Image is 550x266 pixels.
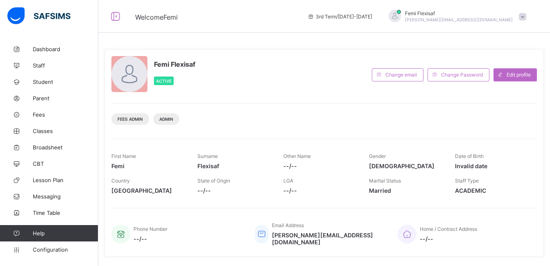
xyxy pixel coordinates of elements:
span: Help [33,230,98,237]
span: Change Password [441,72,483,78]
span: Student [33,79,98,85]
span: Time Table [33,210,98,216]
span: [PERSON_NAME][EMAIL_ADDRESS][DOMAIN_NAME] [405,17,513,22]
span: Active [156,79,172,83]
span: Invalid date [455,162,529,169]
span: session/term information [308,14,372,20]
span: Married [369,187,443,194]
span: [GEOGRAPHIC_DATA] [111,187,185,194]
span: Marital Status [369,178,401,184]
span: Gender [369,153,386,159]
span: Welcome Femi [135,13,178,21]
span: Classes [33,128,98,134]
span: Flexisaf [197,162,271,169]
span: Phone Number [134,226,167,232]
span: Femi Flexisaf [154,60,195,68]
span: State of Origin [197,178,230,184]
span: Configuration [33,246,98,253]
span: Other Name [283,153,311,159]
span: Edit profile [507,72,531,78]
span: Date of Birth [455,153,484,159]
span: Femi Flexisaf [405,10,513,16]
span: --/-- [283,187,357,194]
span: --/-- [134,235,167,242]
div: FemiFlexisaf [380,10,530,23]
span: Email Address [272,222,304,228]
span: [DEMOGRAPHIC_DATA] [369,162,443,169]
span: Change email [385,72,417,78]
span: Femi [111,162,185,169]
span: Messaging [33,193,98,200]
span: CBT [33,160,98,167]
span: Fees [33,111,98,118]
span: --/-- [197,187,271,194]
span: Parent [33,95,98,101]
span: ACADEMIC [455,187,529,194]
span: Broadsheet [33,144,98,151]
span: Surname [197,153,218,159]
span: First Name [111,153,136,159]
span: Country [111,178,130,184]
span: Staff Type [455,178,479,184]
span: --/-- [283,162,357,169]
span: Lesson Plan [33,177,98,183]
span: Dashboard [33,46,98,52]
span: LGA [283,178,293,184]
span: --/-- [420,235,477,242]
span: [PERSON_NAME][EMAIL_ADDRESS][DOMAIN_NAME] [272,232,385,246]
img: safsims [7,7,70,25]
span: Admin [159,117,173,122]
span: Staff [33,62,98,69]
span: Fees Admin [118,117,143,122]
span: Home / Contract Address [420,226,477,232]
